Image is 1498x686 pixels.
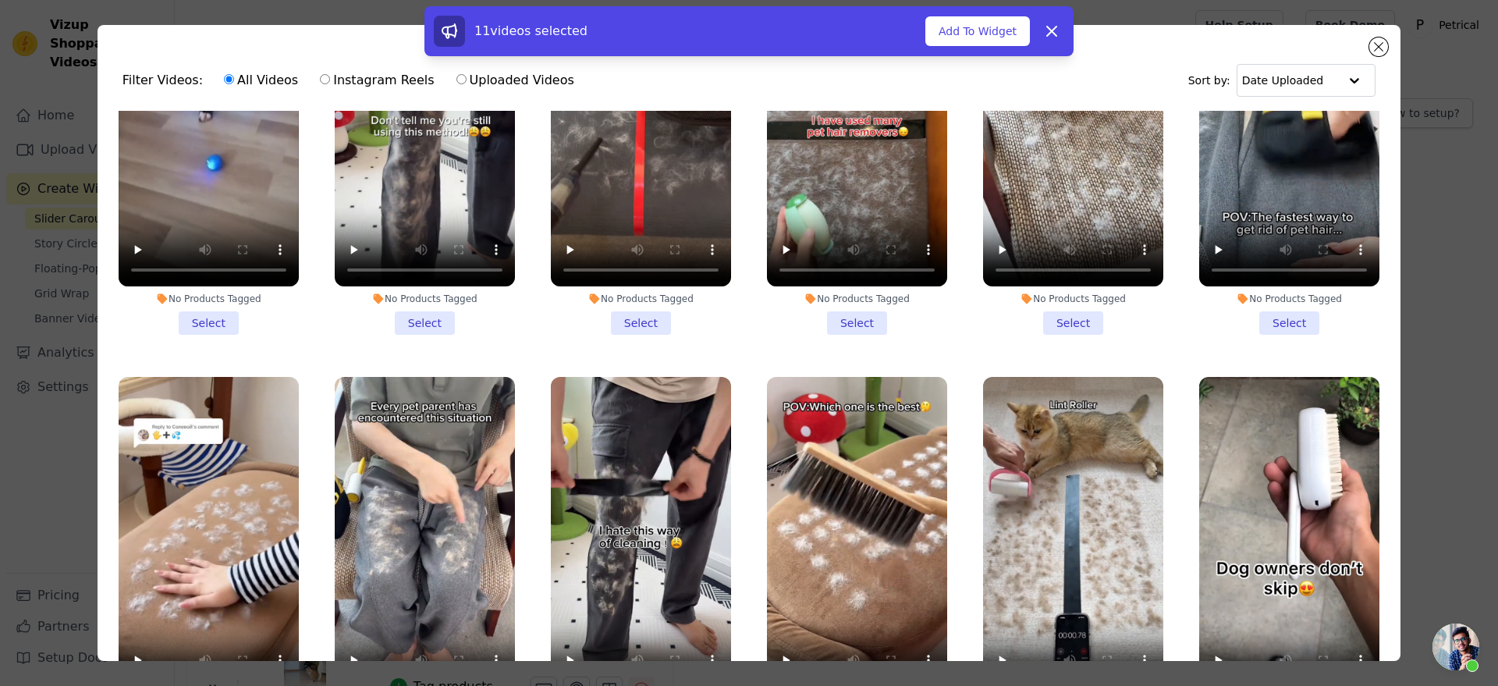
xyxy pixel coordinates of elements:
div: Sort by: [1188,64,1376,97]
label: Instagram Reels [319,70,435,91]
label: Uploaded Videos [456,70,575,91]
label: All Videos [223,70,299,91]
div: Filter Videos: [122,62,583,98]
div: No Products Tagged [119,293,299,305]
div: No Products Tagged [767,293,947,305]
a: Open chat [1432,624,1479,670]
button: Add To Widget [925,16,1030,46]
div: No Products Tagged [983,293,1163,305]
div: No Products Tagged [335,293,515,305]
span: 11 videos selected [474,23,587,38]
div: No Products Tagged [1199,293,1379,305]
div: No Products Tagged [551,293,731,305]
